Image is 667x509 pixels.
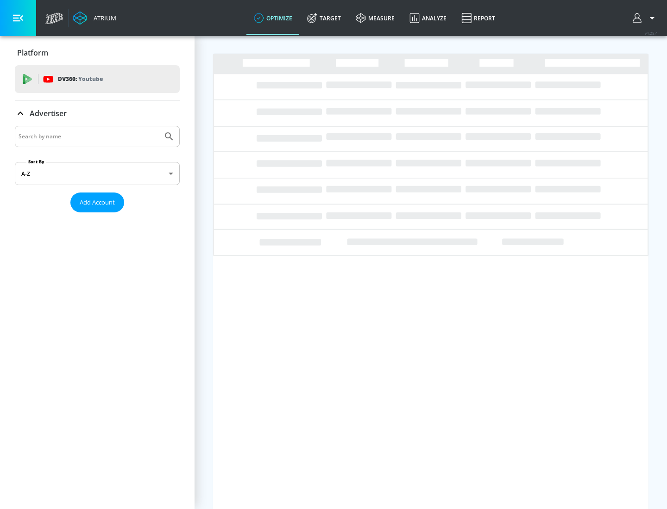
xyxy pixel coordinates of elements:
a: optimize [246,1,300,35]
div: Platform [15,40,180,66]
div: A-Z [15,162,180,185]
label: Sort By [26,159,46,165]
button: Add Account [70,192,124,212]
a: Analyze [402,1,454,35]
nav: list of Advertiser [15,212,180,220]
p: Advertiser [30,108,67,118]
span: v 4.25.4 [645,31,658,36]
div: Atrium [90,14,116,22]
div: Advertiser [15,126,180,220]
div: Advertiser [15,100,180,126]
p: DV360: [58,74,103,84]
input: Search by name [19,130,159,143]
div: DV360: Youtube [15,65,180,93]
a: Atrium [73,11,116,25]
a: Target [300,1,348,35]
a: Report [454,1,503,35]
a: measure [348,1,402,35]
span: Add Account [80,197,115,208]
p: Youtube [78,74,103,84]
p: Platform [17,48,48,58]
